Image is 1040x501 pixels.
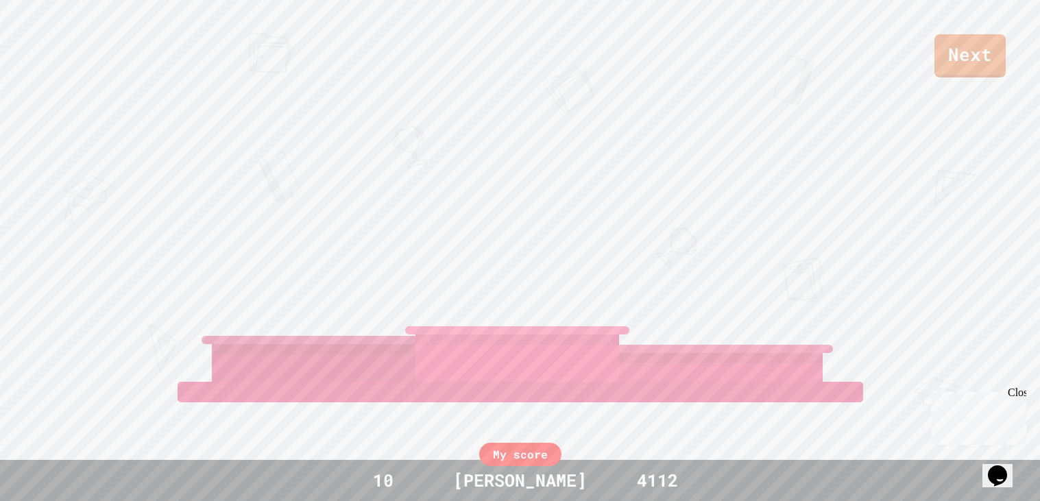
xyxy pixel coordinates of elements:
div: 4112 [606,467,709,493]
div: My score [479,443,561,466]
a: Next [934,34,1006,77]
div: Chat with us now!Close [5,5,95,87]
iframe: chat widget [982,446,1026,487]
iframe: chat widget [926,387,1026,445]
div: [PERSON_NAME] [439,467,601,493]
div: 10 [332,467,435,493]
